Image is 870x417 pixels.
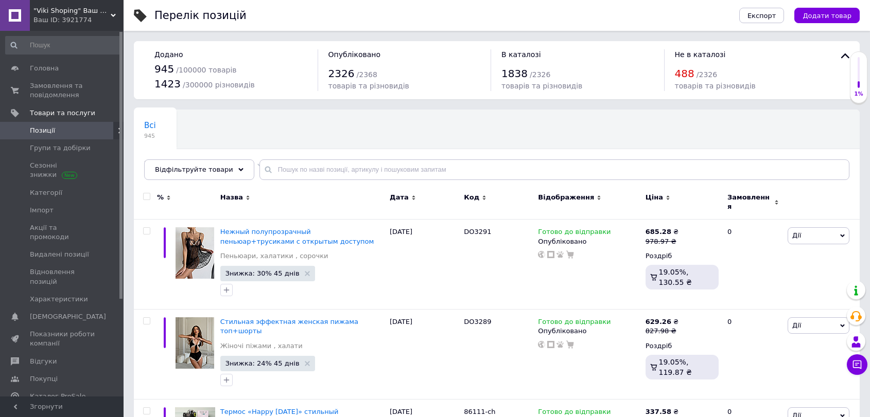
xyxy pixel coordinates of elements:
[646,251,719,261] div: Роздріб
[30,64,59,73] span: Головна
[30,250,89,259] span: Видалені позиції
[646,407,678,416] div: ₴
[154,50,183,59] span: Додано
[30,143,91,153] span: Групи та добірки
[33,6,111,15] span: "Viki Shoping" Ваш комфортный мир покупок!
[697,70,717,79] span: / 2326
[220,251,328,261] a: Пеньюари, халатики , сорочки
[646,341,719,351] div: Роздріб
[357,70,377,79] span: / 2368
[176,227,214,279] img: Нежный полупрозрачный пеньюар+трусиками с открытым доступом
[33,15,124,25] div: Ваш ID: 3921774
[675,82,756,90] span: товарів та різновидів
[30,188,62,197] span: Категорії
[538,318,611,329] span: Готово до відправки
[721,310,785,400] div: 0
[30,161,95,179] span: Сезонні знижки
[464,228,491,235] span: DO3291
[220,341,303,351] a: Жіночі піжами , халати
[747,12,776,20] span: Експорт
[30,330,95,348] span: Показники роботи компанії
[646,408,671,415] b: 337.58
[792,321,801,329] span: Дії
[390,193,409,202] span: Дата
[501,82,582,90] span: товарів та різновидів
[30,374,58,384] span: Покупці
[176,66,236,74] span: / 100000 товарів
[30,267,95,286] span: Відновлення позицій
[847,354,867,375] button: Чат з покупцем
[727,193,772,211] span: Замовлення
[646,327,678,336] div: 827.98 ₴
[30,223,95,242] span: Акції та промокоди
[134,149,272,188] div: Не заповнені рекомендовані характеристики
[154,63,174,75] span: 945
[225,270,300,277] span: Знижка: 30% 45 днів
[538,228,611,239] span: Готово до відправки
[646,317,678,327] div: ₴
[464,318,491,325] span: DO3289
[30,81,95,100] span: Замовлення та повідомлення
[328,67,355,80] span: 2326
[501,67,528,80] span: 1838
[157,193,164,202] span: %
[501,50,541,59] span: В каталозі
[328,82,409,90] span: товарів та різновидів
[5,36,121,55] input: Пошук
[30,357,57,366] span: Відгуки
[387,310,461,400] div: [DATE]
[220,228,374,245] a: Нежный полупрозрачный пеньюар+трусиками с открытым доступом
[259,159,849,180] input: Пошук по назві позиції, артикулу і пошуковим запитам
[30,392,85,401] span: Каталог ProSale
[646,227,678,237] div: ₴
[646,318,671,325] b: 629.26
[646,237,678,246] div: 978.97 ₴
[155,166,233,173] span: Відфільтруйте товари
[387,220,461,310] div: [DATE]
[220,193,243,202] span: Назва
[739,8,785,23] button: Експорт
[225,360,300,367] span: Знижка: 24% 45 днів
[30,108,95,118] span: Товари та послуги
[154,78,181,90] span: 1423
[538,237,640,246] div: Опубліковано
[464,193,479,202] span: Код
[803,12,851,20] span: Додати товар
[154,10,247,21] div: Перелік позицій
[721,220,785,310] div: 0
[675,50,726,59] span: Не в каталозі
[794,8,860,23] button: Додати товар
[144,132,156,140] span: 945
[144,160,252,169] span: Не заповнені рекомендо...
[659,358,692,376] span: 19.05%, 119.87 ₴
[538,327,640,336] div: Опубліковано
[792,231,801,239] span: Дії
[464,408,495,415] span: 86111-ch
[538,193,594,202] span: Відображення
[183,81,255,89] span: / 300000 різновидів
[30,295,88,304] span: Характеристики
[646,193,663,202] span: Ціна
[530,70,550,79] span: / 2326
[30,126,55,135] span: Позиції
[646,228,671,235] b: 685.28
[850,90,867,98] div: 1%
[659,268,692,286] span: 19.05%, 130.55 ₴
[176,317,214,369] img: Стильная эффектная женская пижама топ+шорты
[328,50,381,59] span: Опубліковано
[30,206,54,215] span: Імпорт
[144,121,156,130] span: Всі
[675,67,694,80] span: 488
[220,318,358,335] a: Стильная эффектная женская пижама топ+шорты
[30,312,106,321] span: [DEMOGRAPHIC_DATA]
